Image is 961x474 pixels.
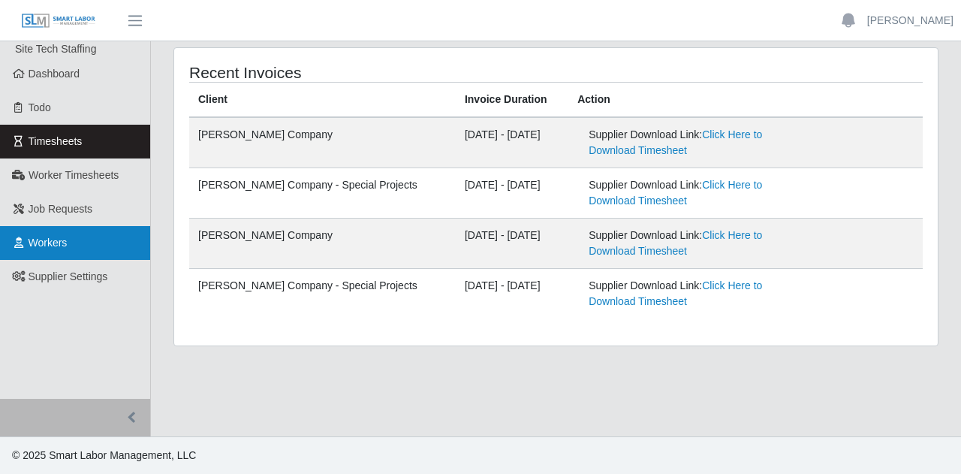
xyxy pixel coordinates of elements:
div: Supplier Download Link: [589,127,791,159]
th: Invoice Duration [456,83,568,118]
div: Supplier Download Link: [589,228,791,259]
div: Supplier Download Link: [589,278,791,309]
span: Job Requests [29,203,93,215]
span: Todo [29,101,51,113]
td: [PERSON_NAME] Company [189,219,456,269]
td: [DATE] - [DATE] [456,168,568,219]
th: Client [189,83,456,118]
span: Timesheets [29,135,83,147]
span: Worker Timesheets [29,169,119,181]
td: [PERSON_NAME] Company [189,117,456,168]
span: Workers [29,237,68,249]
span: © 2025 Smart Labor Management, LLC [12,449,196,461]
div: Supplier Download Link: [589,177,791,209]
a: [PERSON_NAME] [867,13,953,29]
td: [DATE] - [DATE] [456,269,568,319]
span: Dashboard [29,68,80,80]
td: [PERSON_NAME] Company - Special Projects [189,168,456,219]
span: Supplier Settings [29,270,108,282]
th: Action [568,83,923,118]
td: [DATE] - [DATE] [456,219,568,269]
td: [PERSON_NAME] Company - Special Projects [189,269,456,319]
img: SLM Logo [21,13,96,29]
td: [DATE] - [DATE] [456,117,568,168]
h4: Recent Invoices [189,63,482,82]
span: Site Tech Staffing [15,43,96,55]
